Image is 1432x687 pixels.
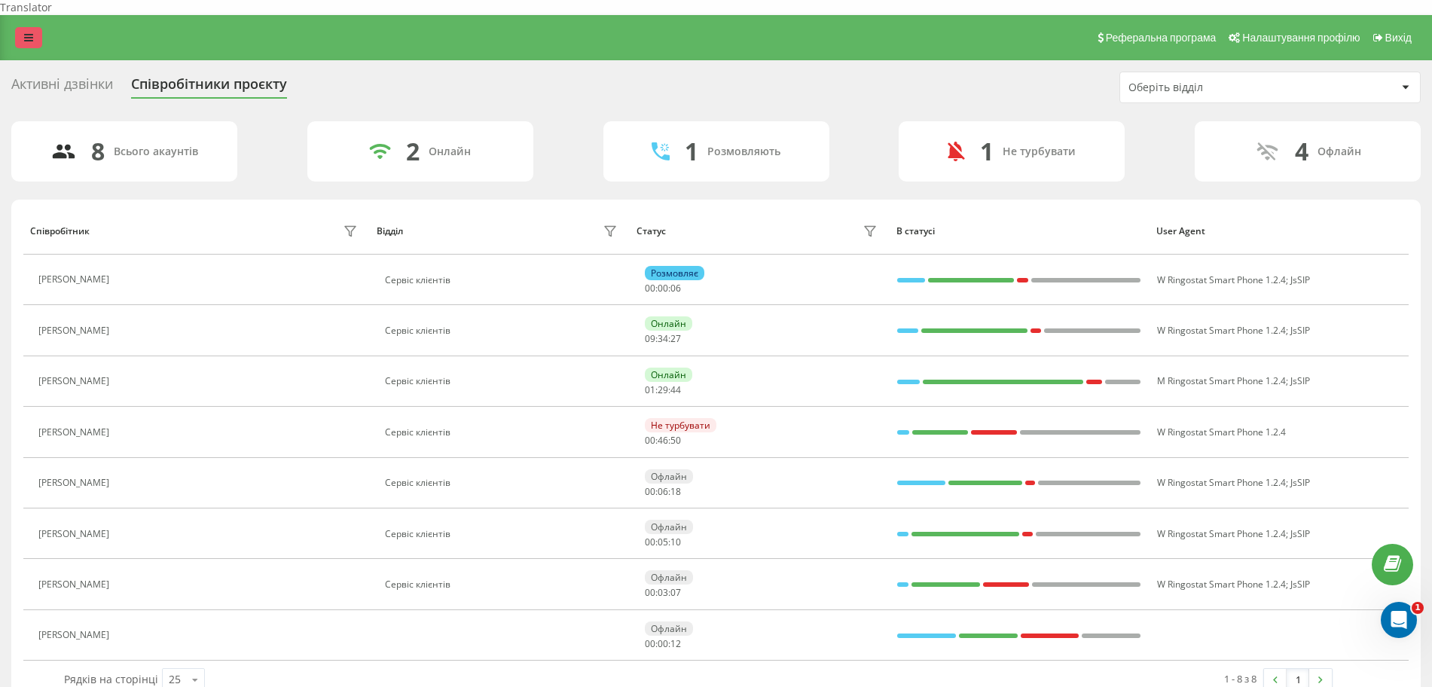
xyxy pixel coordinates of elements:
div: [PERSON_NAME] [38,274,113,285]
div: Розмовляє [645,266,704,280]
span: 06 [670,282,681,295]
span: W Ringostat Smart Phone 1.2.4 [1157,578,1286,591]
div: : : [645,487,681,497]
span: 00 [658,637,668,650]
div: Сервіс клієнтів [385,478,621,488]
span: 46 [658,434,668,447]
span: JsSIP [1290,578,1310,591]
span: 00 [658,282,668,295]
div: 8 [91,137,105,166]
div: 1 - 8 з 8 [1224,671,1256,686]
div: 1 [980,137,994,166]
div: [PERSON_NAME] [38,630,113,640]
div: Офлайн [645,469,693,484]
div: Офлайн [645,570,693,585]
span: 27 [670,332,681,345]
div: : : [645,334,681,344]
span: 00 [645,282,655,295]
span: W Ringostat Smart Phone 1.2.4 [1157,476,1286,489]
span: JsSIP [1290,273,1310,286]
span: JsSIP [1290,476,1310,489]
span: W Ringostat Smart Phone 1.2.4 [1157,273,1286,286]
div: Сервіс клієнтів [385,529,621,539]
span: 50 [670,434,681,447]
span: Рядків на сторінці [64,672,158,686]
span: W Ringostat Smart Phone 1.2.4 [1157,324,1286,337]
div: Розмовляють [707,145,780,158]
div: В статусі [896,226,1142,237]
a: Реферальна програма [1090,15,1222,60]
span: Реферальна програма [1106,32,1217,44]
iframe: Intercom live chat [1381,602,1417,638]
span: 00 [645,586,655,599]
span: 09 [645,332,655,345]
div: Офлайн [645,621,693,636]
div: 1 [685,137,698,166]
span: Налаштування профілю [1242,32,1360,44]
div: Співробітники проєкту [131,76,287,99]
div: : : [645,537,681,548]
span: 05 [658,536,668,548]
a: Вихід [1366,15,1417,60]
div: Сервіс клієнтів [385,376,621,386]
div: Офлайн [1318,145,1361,158]
div: Сервіс клієнтів [385,579,621,590]
div: : : [645,639,681,649]
span: JsSIP [1290,374,1310,387]
span: 12 [670,637,681,650]
div: Не турбувати [1003,145,1076,158]
div: : : [645,435,681,446]
span: 06 [658,485,668,498]
span: 10 [670,536,681,548]
span: 00 [645,536,655,548]
span: 00 [645,434,655,447]
span: 00 [645,485,655,498]
span: M Ringostat Smart Phone 1.2.4 [1157,374,1286,387]
div: Онлайн [645,316,692,331]
span: 29 [658,383,668,396]
span: W Ringostat Smart Phone 1.2.4 [1157,527,1286,540]
div: Всього акаунтів [114,145,198,158]
span: Вихід [1385,32,1412,44]
div: Онлайн [429,145,471,158]
div: 25 [169,672,181,687]
span: 18 [670,485,681,498]
span: 07 [670,586,681,599]
div: : : [645,283,681,294]
span: 01 [645,383,655,396]
div: Відділ [377,226,403,237]
div: Статус [637,226,666,237]
div: 4 [1295,137,1308,166]
div: Співробітник [30,226,90,237]
div: [PERSON_NAME] [38,478,113,488]
div: Онлайн [645,368,692,382]
span: 44 [670,383,681,396]
div: User Agent [1156,226,1402,237]
div: Не турбувати [645,418,716,432]
span: JsSIP [1290,527,1310,540]
div: [PERSON_NAME] [38,376,113,386]
div: Активні дзвінки [11,76,113,99]
div: Сервіс клієнтів [385,427,621,438]
div: Офлайн [645,520,693,534]
div: : : [645,385,681,395]
a: Налаштування профілю [1221,15,1365,60]
span: 00 [645,637,655,650]
span: 1 [1412,602,1424,614]
span: 34 [658,332,668,345]
div: [PERSON_NAME] [38,579,113,590]
div: [PERSON_NAME] [38,427,113,438]
div: [PERSON_NAME] [38,529,113,539]
div: Сервіс клієнтів [385,325,621,336]
div: [PERSON_NAME] [38,325,113,336]
div: Оберіть відділ [1128,81,1308,94]
div: Сервіс клієнтів [385,275,621,285]
span: 03 [658,586,668,599]
div: 2 [406,137,420,166]
span: W Ringostat Smart Phone 1.2.4 [1157,426,1286,438]
div: : : [645,588,681,598]
span: JsSIP [1290,324,1310,337]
